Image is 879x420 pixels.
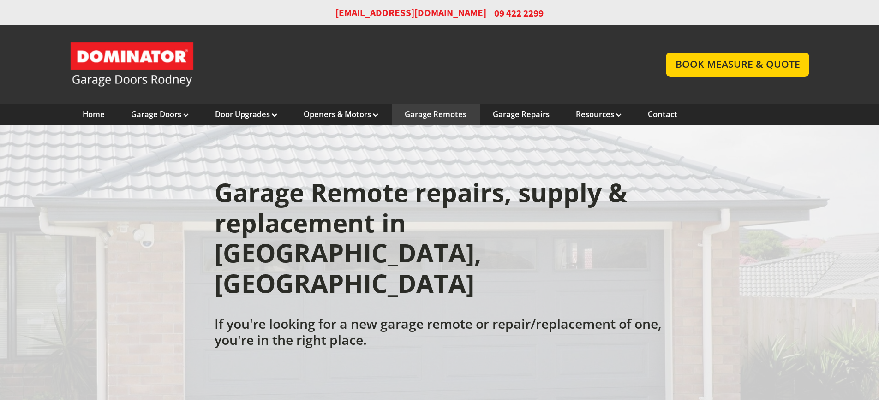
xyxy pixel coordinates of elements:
a: Openers & Motors [304,109,378,119]
a: Door Upgrades [215,109,277,119]
h1: Garage Remote repairs, supply & replacement in [GEOGRAPHIC_DATA], [GEOGRAPHIC_DATA] [215,177,664,298]
span: 09 422 2299 [494,6,544,20]
a: Home [83,109,105,119]
a: Contact [648,109,677,119]
a: BOOK MEASURE & QUOTE [666,53,809,76]
h2: If you're looking for a new garage remote or repair/replacement of one, you're in the right place. [215,316,664,347]
a: Garage Door and Secure Access Solutions homepage [70,41,648,88]
a: Garage Doors [131,109,189,119]
a: Resources [576,109,622,119]
a: Garage Repairs [493,109,550,119]
a: Garage Remotes [405,109,466,119]
a: [EMAIL_ADDRESS][DOMAIN_NAME] [335,6,486,20]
